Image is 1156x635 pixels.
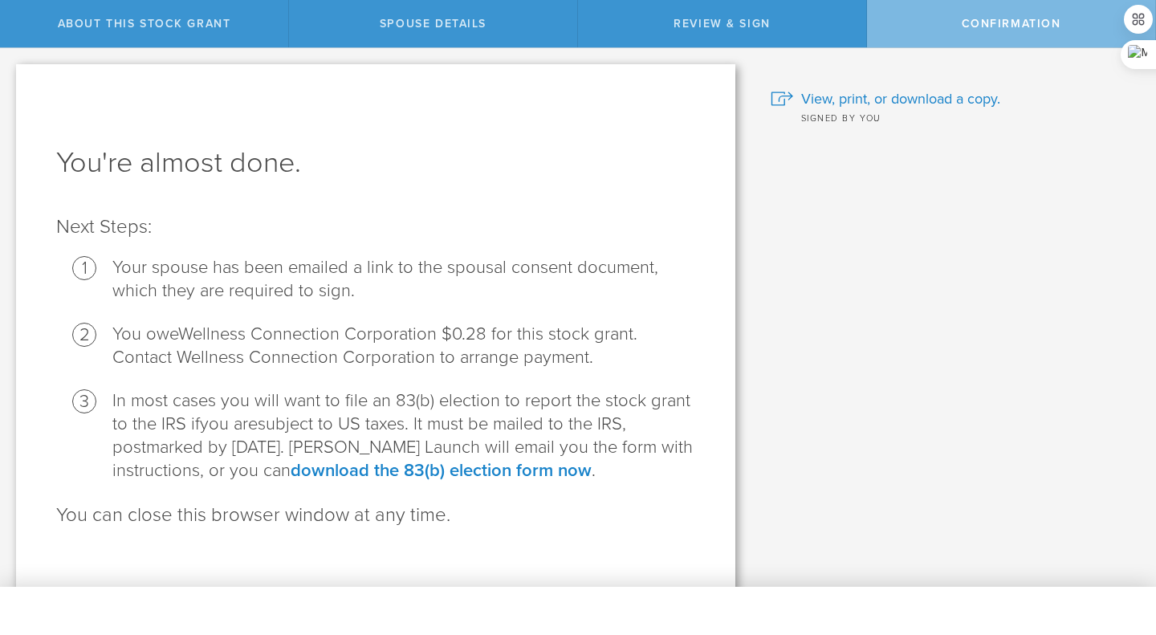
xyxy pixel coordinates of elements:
[771,109,1132,125] div: Signed by you
[674,17,771,31] span: Review & Sign
[112,389,695,482] li: In most cases you will want to file an 83(b) election to report the stock grant to the IRS if sub...
[112,256,695,303] li: Your spouse has been emailed a link to the spousal consent document, which they are required to s...
[58,17,231,31] span: About this stock grant
[291,460,592,481] a: download the 83(b) election form now
[380,17,486,31] span: Spouse Details
[56,503,695,528] p: You can close this browser window at any time.
[112,323,695,369] li: Wellness Connection Corporation $0.28 for this stock grant. Contact Wellness Connection Corporati...
[112,324,178,344] span: You owe
[801,88,1000,109] span: View, print, or download a copy.
[56,214,695,240] p: Next Steps:
[962,17,1061,31] span: Confirmation
[200,413,258,434] span: you are
[56,144,695,182] h1: You're almost done.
